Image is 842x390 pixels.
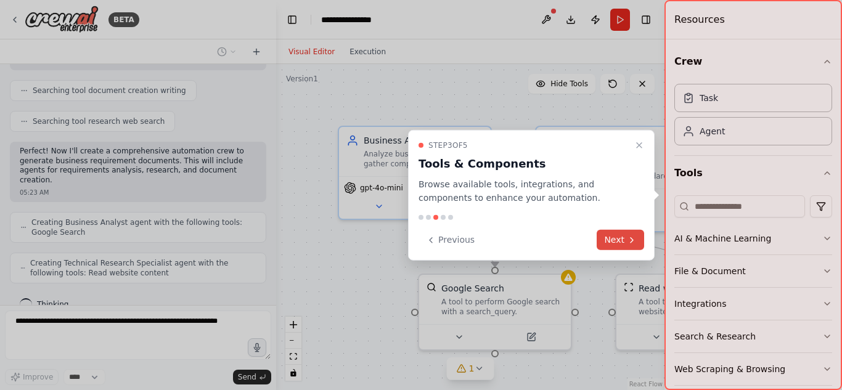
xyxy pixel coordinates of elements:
button: Previous [419,230,482,250]
span: Step 3 of 5 [428,140,468,150]
h3: Tools & Components [419,155,629,172]
button: Hide left sidebar [284,11,301,28]
p: Browse available tools, integrations, and components to enhance your automation. [419,177,629,205]
button: Next [597,230,644,250]
button: Close walkthrough [632,137,647,152]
